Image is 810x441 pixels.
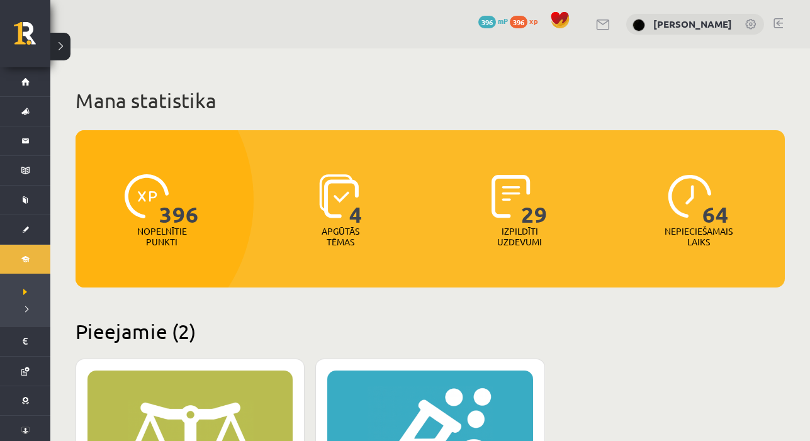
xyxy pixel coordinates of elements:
span: 29 [521,174,548,226]
a: 396 xp [510,16,544,26]
h2: Pieejamie (2) [76,319,785,343]
span: 396 [478,16,496,28]
p: Izpildīti uzdevumi [495,226,544,247]
img: icon-clock-7be60019b62300814b6bd22b8e044499b485619524d84068768e800edab66f18.svg [668,174,712,218]
h1: Mana statistika [76,88,785,113]
img: icon-xp-0682a9bc20223a9ccc6f5883a126b849a74cddfe5390d2b41b4391c66f2066e7.svg [125,174,169,218]
img: icon-completed-tasks-ad58ae20a441b2904462921112bc710f1caf180af7a3daa7317a5a94f2d26646.svg [492,174,531,218]
a: 396 mP [478,16,508,26]
span: 4 [349,174,363,226]
p: Nepieciešamais laiks [665,226,733,247]
span: 396 [159,174,199,226]
p: Apgūtās tēmas [316,226,365,247]
span: mP [498,16,508,26]
p: Nopelnītie punkti [137,226,187,247]
span: 396 [510,16,527,28]
img: icon-learned-topics-4a711ccc23c960034f471b6e78daf4a3bad4a20eaf4de84257b87e66633f6470.svg [319,174,359,218]
span: 64 [702,174,729,226]
img: Amanda Solvita Hodasēviča [633,19,645,31]
span: xp [529,16,537,26]
a: [PERSON_NAME] [653,18,732,30]
a: Rīgas 1. Tālmācības vidusskola [14,22,50,53]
